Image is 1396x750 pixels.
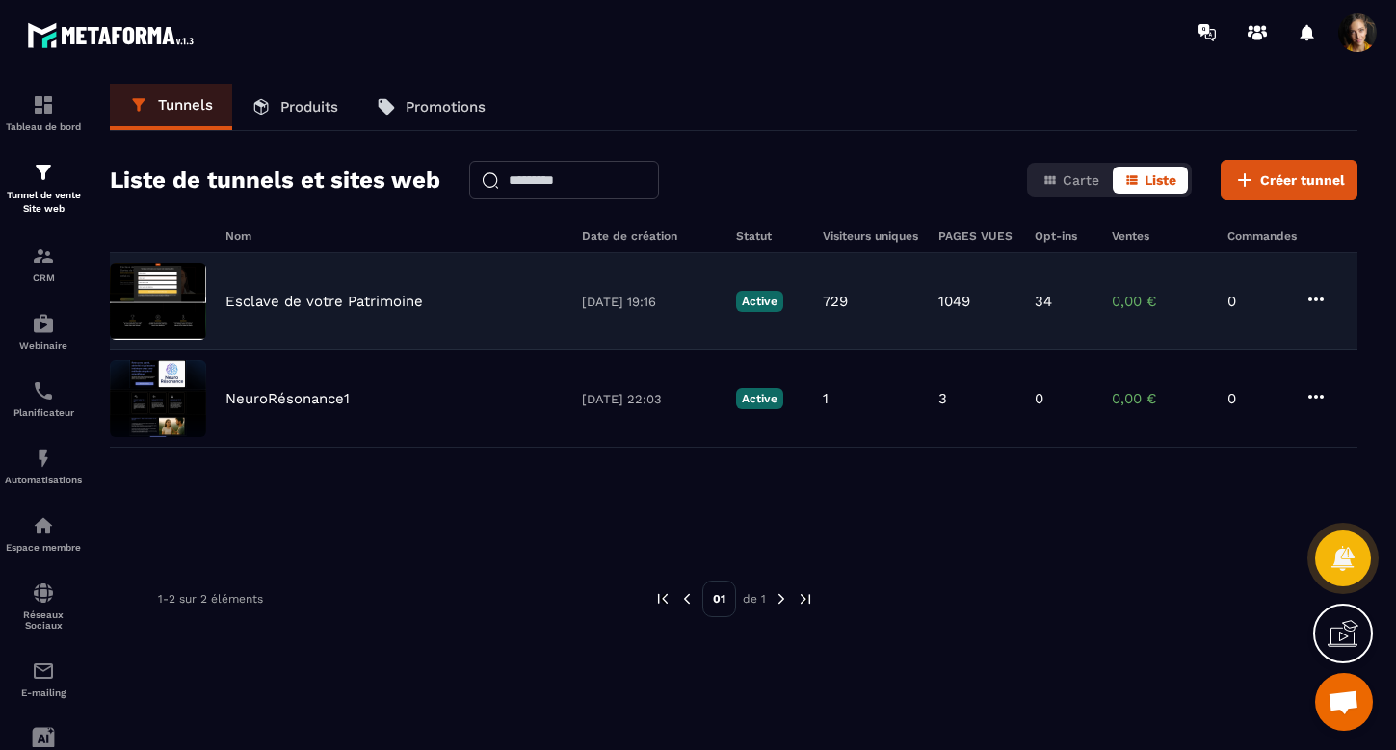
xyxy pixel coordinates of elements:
[32,93,55,116] img: formation
[158,592,263,606] p: 1-2 sur 2 éléments
[797,590,814,608] img: next
[743,591,766,607] p: de 1
[225,229,563,243] h6: Nom
[823,390,829,407] p: 1
[280,98,338,116] p: Produits
[5,365,82,432] a: schedulerschedulerPlanificateur
[678,590,696,608] img: prev
[5,272,82,283] p: CRM
[1227,229,1297,243] h6: Commandes
[110,263,206,340] img: image
[1112,293,1208,310] p: 0,00 €
[5,79,82,146] a: formationformationTableau de bord
[5,475,82,485] p: Automatisations
[5,189,82,216] p: Tunnel de vente Site web
[1113,167,1188,194] button: Liste
[5,230,82,297] a: formationformationCRM
[225,390,350,407] p: NeuroRésonance1
[5,500,82,567] a: automationsautomationsEspace membre
[773,590,790,608] img: next
[1063,172,1099,188] span: Carte
[5,687,82,698] p: E-mailing
[5,340,82,350] p: Webinaire
[823,293,848,310] p: 729
[32,161,55,184] img: formation
[32,659,55,683] img: email
[823,229,919,243] h6: Visiteurs uniques
[1221,160,1357,200] button: Créer tunnel
[1227,293,1285,310] p: 0
[406,98,486,116] p: Promotions
[5,609,82,631] p: Réseaux Sociaux
[5,542,82,553] p: Espace membre
[27,17,200,53] img: logo
[1035,229,1093,243] h6: Opt-ins
[110,84,232,130] a: Tunnels
[1145,172,1176,188] span: Liste
[1112,390,1208,407] p: 0,00 €
[736,229,803,243] h6: Statut
[1315,673,1373,731] div: Ouvrir le chat
[1035,390,1043,407] p: 0
[1112,229,1208,243] h6: Ventes
[32,447,55,470] img: automations
[736,291,783,312] p: Active
[582,392,717,406] p: [DATE] 22:03
[654,590,672,608] img: prev
[1260,170,1345,190] span: Créer tunnel
[158,96,213,114] p: Tunnels
[232,84,357,130] a: Produits
[110,161,440,199] h2: Liste de tunnels et sites web
[938,390,947,407] p: 3
[225,293,423,310] p: Esclave de votre Patrimoine
[1227,390,1285,407] p: 0
[5,567,82,645] a: social-networksocial-networkRéseaux Sociaux
[5,121,82,132] p: Tableau de bord
[32,582,55,605] img: social-network
[32,312,55,335] img: automations
[5,432,82,500] a: automationsautomationsAutomatisations
[938,229,1015,243] h6: PAGES VUES
[736,388,783,409] p: Active
[582,229,717,243] h6: Date de création
[5,407,82,418] p: Planificateur
[5,645,82,712] a: emailemailE-mailing
[5,146,82,230] a: formationformationTunnel de vente Site web
[32,379,55,402] img: scheduler
[357,84,505,130] a: Promotions
[32,245,55,268] img: formation
[5,297,82,365] a: automationsautomationsWebinaire
[582,295,717,309] p: [DATE] 19:16
[110,360,206,437] img: image
[1035,293,1052,310] p: 34
[938,293,970,310] p: 1049
[1031,167,1111,194] button: Carte
[702,581,736,617] p: 01
[32,514,55,537] img: automations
